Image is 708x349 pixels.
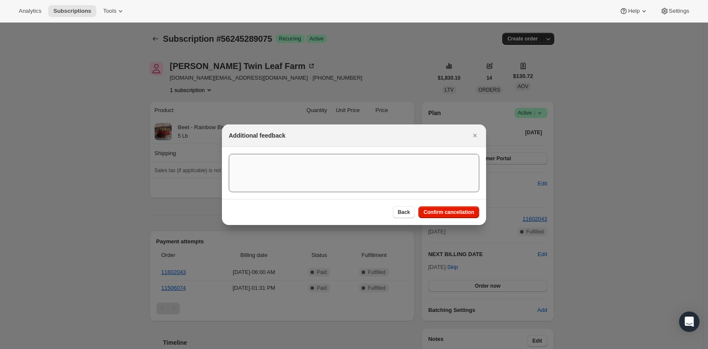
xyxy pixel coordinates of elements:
span: Confirm cancellation [423,209,474,216]
button: Tools [98,5,130,17]
button: Settings [655,5,694,17]
button: Close [469,130,481,141]
span: Help [628,8,639,14]
span: Settings [669,8,689,14]
div: Open Intercom Messenger [679,312,699,332]
span: Subscriptions [53,8,91,14]
button: Back [393,206,415,218]
button: Help [614,5,653,17]
span: Back [398,209,410,216]
button: Subscriptions [48,5,96,17]
span: Analytics [19,8,41,14]
button: Confirm cancellation [418,206,479,218]
h2: Additional feedback [229,131,285,140]
span: Tools [103,8,116,14]
button: Analytics [14,5,46,17]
